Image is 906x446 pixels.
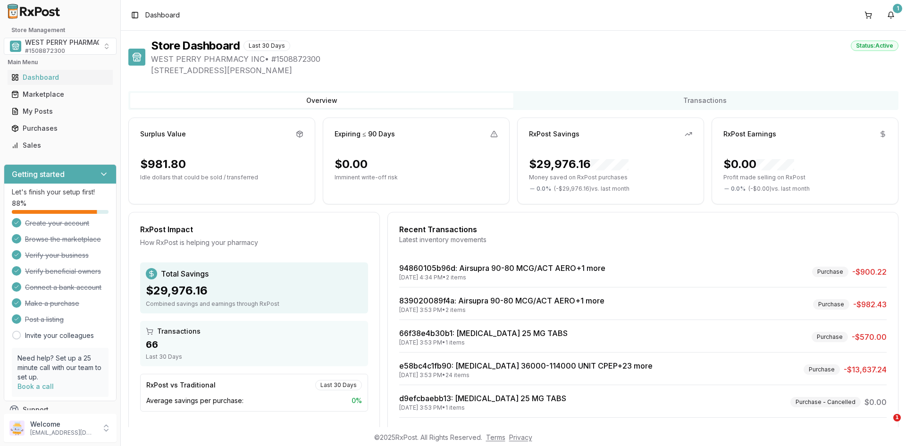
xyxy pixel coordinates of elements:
[8,69,113,86] a: Dashboard
[145,10,180,20] span: Dashboard
[25,299,79,308] span: Make a purchase
[12,168,65,180] h3: Getting started
[25,235,101,244] span: Browse the marketplace
[852,331,887,343] span: -$570.00
[151,53,898,65] span: WEST PERRY PHARMACY INC • # 1508872300
[851,41,898,51] div: Status: Active
[529,157,629,172] div: $29,976.16
[813,299,849,310] div: Purchase
[399,371,653,379] div: [DATE] 3:53 PM • 24 items
[529,129,579,139] div: RxPost Savings
[315,380,362,390] div: Last 30 Days
[8,59,113,66] h2: Main Menu
[146,396,243,405] span: Average savings per purchase:
[812,267,848,277] div: Purchase
[146,300,362,308] div: Combined savings and earnings through RxPost
[146,338,362,351] div: 66
[399,224,887,235] div: Recent Transactions
[4,4,64,19] img: RxPost Logo
[790,397,861,407] div: Purchase - Cancelled
[893,4,902,13] div: 1
[812,332,848,342] div: Purchase
[11,90,109,99] div: Marketplace
[140,129,186,139] div: Surplus Value
[399,404,566,412] div: [DATE] 3:53 PM • 1 items
[151,38,240,53] h1: Store Dashboard
[335,129,395,139] div: Expiring ≤ 90 Days
[130,93,513,108] button: Overview
[25,331,94,340] a: Invite your colleagues
[140,224,368,235] div: RxPost Impact
[335,157,368,172] div: $0.00
[723,129,776,139] div: RxPost Earnings
[864,396,887,408] span: $0.00
[157,327,201,336] span: Transactions
[146,353,362,361] div: Last 30 Days
[4,104,117,119] button: My Posts
[893,414,901,421] span: 1
[844,364,887,375] span: -$13,637.24
[25,283,101,292] span: Connect a bank account
[748,185,810,193] span: ( - $0.00 ) vs. last month
[25,47,65,55] span: # 1508872300
[140,157,186,172] div: $981.80
[554,185,629,193] span: ( - $29,976.16 ) vs. last month
[146,380,216,390] div: RxPost vs Traditional
[4,87,117,102] button: Marketplace
[8,120,113,137] a: Purchases
[8,86,113,103] a: Marketplace
[874,414,897,437] iframe: Intercom live chat
[804,364,840,375] div: Purchase
[30,420,96,429] p: Welcome
[25,251,89,260] span: Verify your business
[852,266,887,278] span: -$900.22
[335,174,498,181] p: Imminent write-off risk
[853,299,887,310] span: -$982.43
[12,199,26,208] span: 88 %
[4,70,117,85] button: Dashboard
[723,157,794,172] div: $0.00
[529,174,692,181] p: Money saved on RxPost purchases
[8,103,113,120] a: My Posts
[140,238,368,247] div: How RxPost is helping your pharmacy
[25,267,101,276] span: Verify beneficial owners
[146,283,362,298] div: $29,976.16
[399,296,604,305] a: 839020089f4a: Airsupra 90-80 MCG/ACT AERO+1 more
[145,10,180,20] nav: breadcrumb
[513,93,897,108] button: Transactions
[11,73,109,82] div: Dashboard
[11,107,109,116] div: My Posts
[399,306,604,314] div: [DATE] 3:53 PM • 2 items
[486,433,505,441] a: Terms
[11,141,109,150] div: Sales
[399,235,887,244] div: Latest inventory movements
[537,185,551,193] span: 0.0 %
[399,339,568,346] div: [DATE] 3:53 PM • 1 items
[17,353,103,382] p: Need help? Set up a 25 minute call with our team to set up.
[11,124,109,133] div: Purchases
[4,26,117,34] h2: Store Management
[723,174,887,181] p: Profit made selling on RxPost
[399,274,605,281] div: [DATE] 4:34 PM • 2 items
[509,433,532,441] a: Privacy
[151,65,898,76] span: [STREET_ADDRESS][PERSON_NAME]
[8,137,113,154] a: Sales
[9,421,25,436] img: User avatar
[25,38,120,47] span: WEST PERRY PHARMACY INC
[12,187,109,197] p: Let's finish your setup first!
[25,219,89,228] span: Create your account
[161,268,209,279] span: Total Savings
[30,429,96,437] p: [EMAIL_ADDRESS][DOMAIN_NAME]
[4,38,117,55] button: Select a view
[731,185,746,193] span: 0.0 %
[4,138,117,153] button: Sales
[4,121,117,136] button: Purchases
[243,41,290,51] div: Last 30 Days
[17,382,54,390] a: Book a call
[4,401,117,418] button: Support
[140,174,303,181] p: Idle dollars that could be sold / transferred
[883,8,898,23] button: 1
[352,396,362,405] span: 0 %
[399,361,653,370] a: e58bc4c1fb90: [MEDICAL_DATA] 36000-114000 UNIT CPEP+23 more
[399,328,568,338] a: 66f38e4b30b1: [MEDICAL_DATA] 25 MG TABS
